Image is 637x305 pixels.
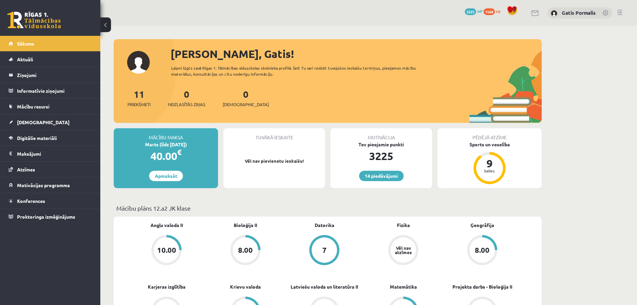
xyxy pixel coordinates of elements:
div: Tuvākā ieskaite [223,128,325,141]
a: Krievu valoda [230,283,261,290]
a: [DEMOGRAPHIC_DATA] [9,115,92,130]
span: Neizlasītās ziņas [168,101,205,108]
div: Marts (līdz [DATE]) [114,141,218,148]
span: mP [477,8,483,14]
img: Gatis Pormalis [551,10,557,17]
a: Mācību resursi [9,99,92,114]
a: Apmaksāt [149,171,183,181]
span: Mācību resursi [17,103,49,109]
a: 11Priekšmeti [127,88,150,108]
a: Ģeogrāfija [470,222,494,229]
div: 3225 [330,148,432,164]
div: Mācību maksa [114,128,218,141]
a: Atzīmes [9,162,92,177]
div: 8.00 [475,246,490,254]
div: Vēl nav atzīmes [394,246,413,254]
span: Sākums [17,41,34,47]
a: 1568 xp [484,8,504,14]
a: Datorika [315,222,334,229]
p: Vēl nav pievienotu ieskaišu! [227,158,322,164]
span: Proktoringa izmēģinājums [17,214,75,220]
a: 0[DEMOGRAPHIC_DATA] [223,88,269,108]
a: Vēl nav atzīmes [364,235,443,266]
span: Aktuāli [17,56,33,62]
a: 7 [285,235,364,266]
div: 40.00 [114,148,218,164]
a: Sākums [9,36,92,51]
a: Informatīvie ziņojumi [9,83,92,98]
div: 7 [322,246,327,254]
span: € [177,147,182,157]
span: xp [496,8,500,14]
a: Projekta darbs - Bioloģija II [452,283,512,290]
div: Motivācija [330,128,432,141]
span: 1568 [484,8,495,15]
a: Konferences [9,193,92,209]
legend: Ziņojumi [17,67,92,83]
span: [DEMOGRAPHIC_DATA] [223,101,269,108]
a: 3225 mP [465,8,483,14]
span: Konferences [17,198,45,204]
a: Matemātika [390,283,417,290]
a: 8.00 [443,235,522,266]
a: Karjeras izglītība [148,283,186,290]
div: 9 [480,158,500,169]
a: Maksājumi [9,146,92,161]
legend: Maksājumi [17,146,92,161]
span: [DEMOGRAPHIC_DATA] [17,119,70,125]
a: Aktuāli [9,52,92,67]
div: balles [480,169,500,173]
a: Gatis Pormalis [562,9,596,16]
a: Proktoringa izmēģinājums [9,209,92,224]
div: Pēdējā atzīme [437,128,542,141]
a: Ziņojumi [9,67,92,83]
a: 10.00 [127,235,206,266]
div: Laipni lūgts savā Rīgas 1. Tālmācības vidusskolas skolnieka profilā. Šeit Tu vari redzēt tuvojošo... [171,65,428,77]
a: Bioloģija II [234,222,257,229]
span: Atzīmes [17,166,35,172]
a: 8.00 [206,235,285,266]
span: Digitālie materiāli [17,135,57,141]
a: Latviešu valoda un literatūra II [291,283,358,290]
legend: Informatīvie ziņojumi [17,83,92,98]
a: Sports un veselība 9 balles [437,141,542,185]
div: Tev pieejamie punkti [330,141,432,148]
a: Digitālie materiāli [9,130,92,146]
a: 14 piedāvājumi [359,171,404,181]
div: 10.00 [157,246,176,254]
span: Motivācijas programma [17,182,70,188]
p: Mācību plāns 12.a2 JK klase [116,204,539,213]
a: Angļu valoda II [150,222,183,229]
div: 8.00 [238,246,253,254]
div: [PERSON_NAME], Gatis! [171,46,542,62]
div: Sports un veselība [437,141,542,148]
a: 0Neizlasītās ziņas [168,88,205,108]
a: Rīgas 1. Tālmācības vidusskola [7,12,61,28]
a: Fizika [397,222,410,229]
span: Priekšmeti [127,101,150,108]
a: Motivācijas programma [9,177,92,193]
span: 3225 [465,8,476,15]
